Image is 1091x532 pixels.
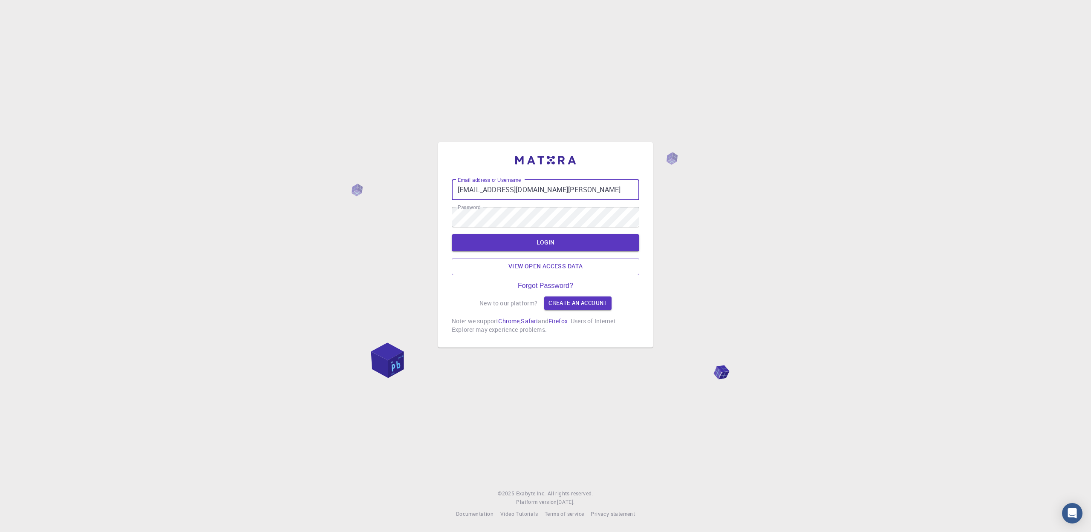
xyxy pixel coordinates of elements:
[544,296,611,310] a: Create an account
[1062,503,1082,523] div: Open Intercom Messenger
[591,510,635,518] a: Privacy statement
[545,510,584,518] a: Terms of service
[548,489,593,498] span: All rights reserved.
[518,282,573,290] a: Forgot Password?
[500,510,538,518] a: Video Tutorials
[452,317,639,334] p: Note: we support , and . Users of Internet Explorer may experience problems.
[456,510,494,518] a: Documentation
[591,510,635,517] span: Privacy statement
[545,510,584,517] span: Terms of service
[516,498,557,506] span: Platform version
[456,510,494,517] span: Documentation
[516,489,546,498] a: Exabyte Inc.
[521,317,538,325] a: Safari
[557,498,575,505] span: [DATE] .
[452,234,639,251] button: LOGIN
[458,176,521,184] label: Email address or Username
[458,204,480,211] label: Password
[498,489,516,498] span: © 2025
[498,317,520,325] a: Chrome
[479,299,537,308] p: New to our platform?
[548,317,568,325] a: Firefox
[557,498,575,506] a: [DATE].
[452,258,639,275] a: View open access data
[500,510,538,517] span: Video Tutorials
[516,490,546,497] span: Exabyte Inc.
